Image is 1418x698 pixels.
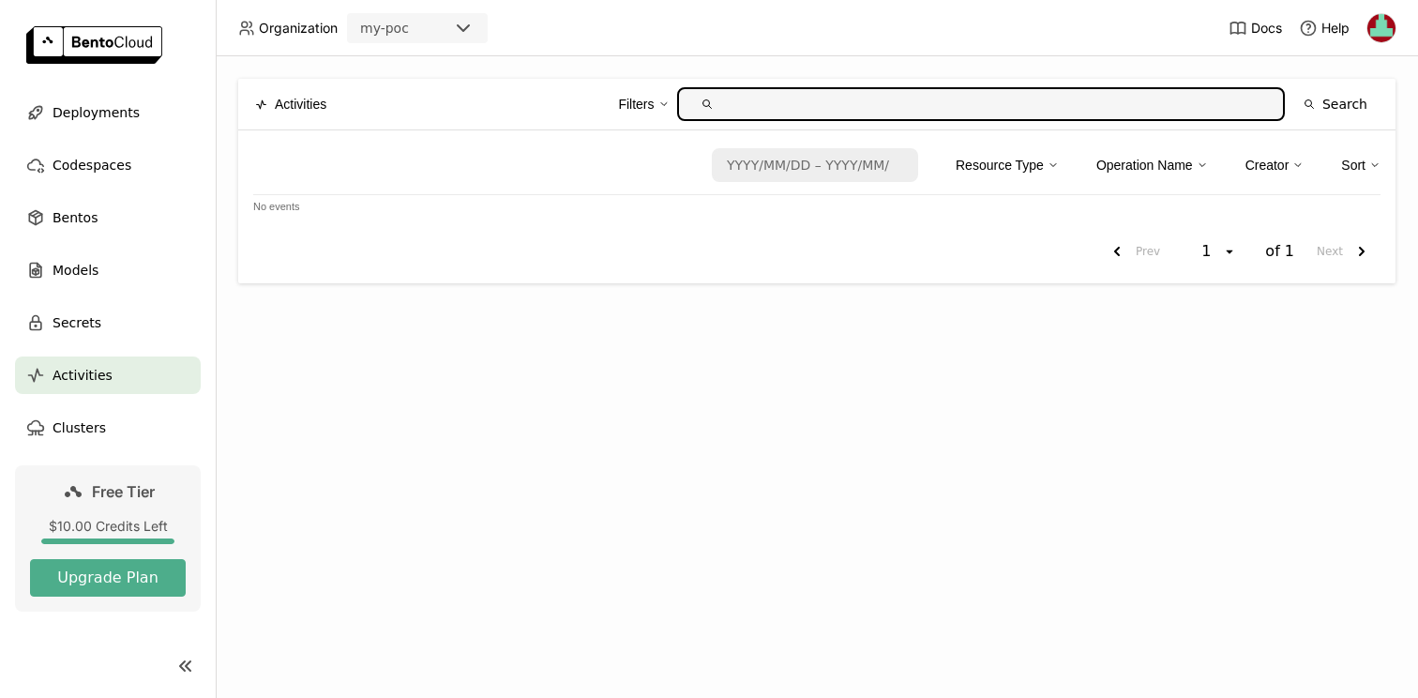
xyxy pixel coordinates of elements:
[15,251,201,289] a: Models
[411,20,413,38] input: Selected my-poc.
[15,304,201,341] a: Secrets
[1309,235,1380,268] button: next page. current page 1 of 1
[15,465,201,612] a: Free Tier$10.00 Credits LeftUpgrade Plan
[15,94,201,131] a: Deployments
[618,84,669,124] div: Filters
[956,145,1059,185] div: Resource Type
[53,154,131,176] span: Codespaces
[15,146,201,184] a: Codespaces
[1251,20,1282,37] span: Docs
[956,155,1044,175] div: Resource Type
[618,94,654,114] div: Filters
[1229,19,1282,38] a: Docs
[1367,14,1395,42] img: Bilel ISMAIL
[1245,155,1290,175] div: Creator
[1265,242,1294,261] span: of 1
[1245,145,1305,185] div: Creator
[1222,244,1237,259] svg: open
[15,357,201,394] a: Activities
[1196,242,1222,261] div: 1
[53,417,106,439] span: Clusters
[1098,235,1168,268] button: previous page. current page 1 of 1
[259,20,338,37] span: Organization
[1321,20,1350,37] span: Help
[26,26,162,64] img: logo
[30,518,186,535] div: $10.00 Credits Left
[53,101,140,124] span: Deployments
[1299,19,1350,38] div: Help
[253,201,300,212] span: No events
[360,19,409,38] div: my-poc
[53,311,101,334] span: Secrets
[275,94,326,114] span: Activities
[1341,145,1380,185] div: Sort
[1292,87,1379,121] button: Search
[30,559,186,597] button: Upgrade Plan
[15,199,201,236] a: Bentos
[53,259,98,281] span: Models
[15,409,201,447] a: Clusters
[92,482,155,501] span: Free Tier
[1096,155,1193,175] div: Operation Name
[53,206,98,229] span: Bentos
[53,364,113,387] span: Activities
[1096,145,1208,185] div: Operation Name
[714,150,903,180] input: Select a date range.
[1341,155,1365,175] div: Sort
